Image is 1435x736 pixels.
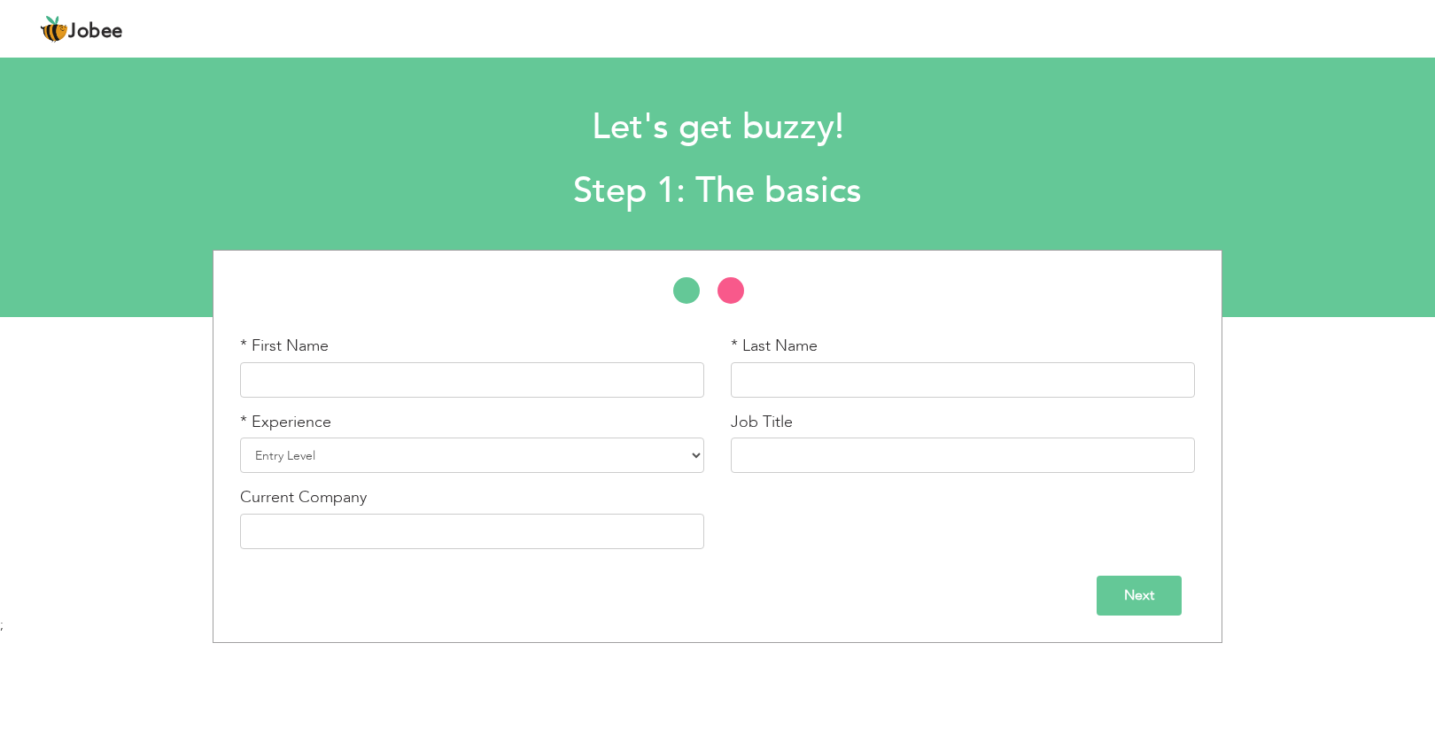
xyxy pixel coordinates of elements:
[731,335,818,358] label: * Last Name
[240,335,329,358] label: * First Name
[240,486,367,509] label: Current Company
[1097,576,1182,616] input: Next
[193,105,1243,151] h1: Let's get buzzy!
[731,411,793,434] label: Job Title
[40,15,68,43] img: jobee.io
[68,22,123,42] span: Jobee
[240,411,331,434] label: * Experience
[193,168,1243,214] h2: Step 1: The basics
